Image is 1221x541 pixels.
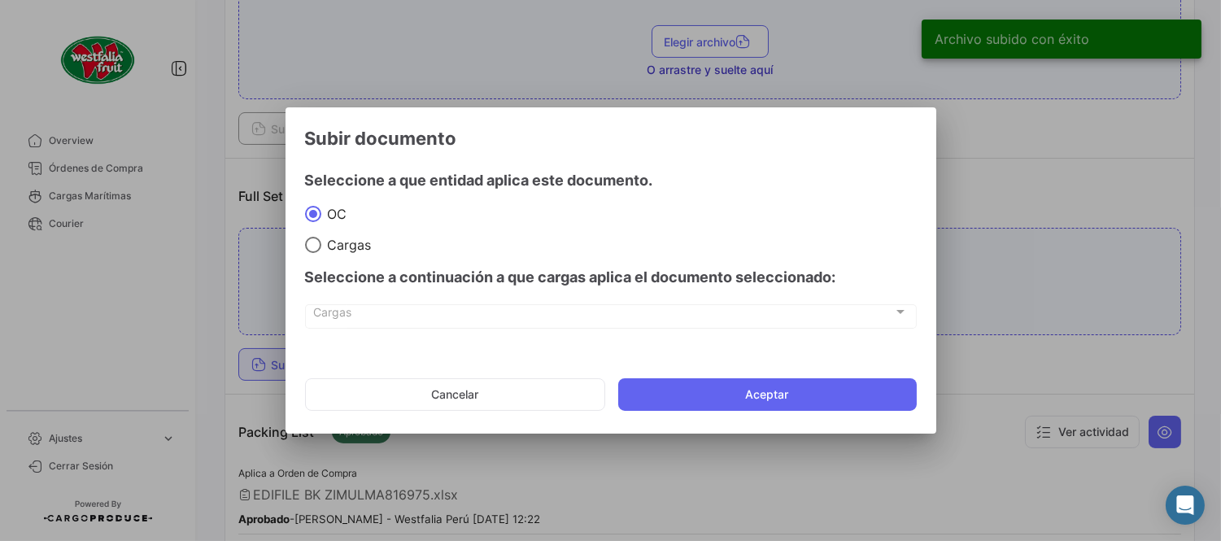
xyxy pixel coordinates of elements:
div: Open Intercom Messenger [1166,486,1205,525]
h4: Seleccione a que entidad aplica este documento. [305,169,917,192]
h3: Subir documento [305,127,917,150]
span: OC [321,206,347,222]
span: Cargas [321,237,372,253]
button: Aceptar [618,378,917,411]
span: Cargas [313,308,893,322]
h4: Seleccione a continuación a que cargas aplica el documento seleccionado: [305,266,917,289]
button: Cancelar [305,378,605,411]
